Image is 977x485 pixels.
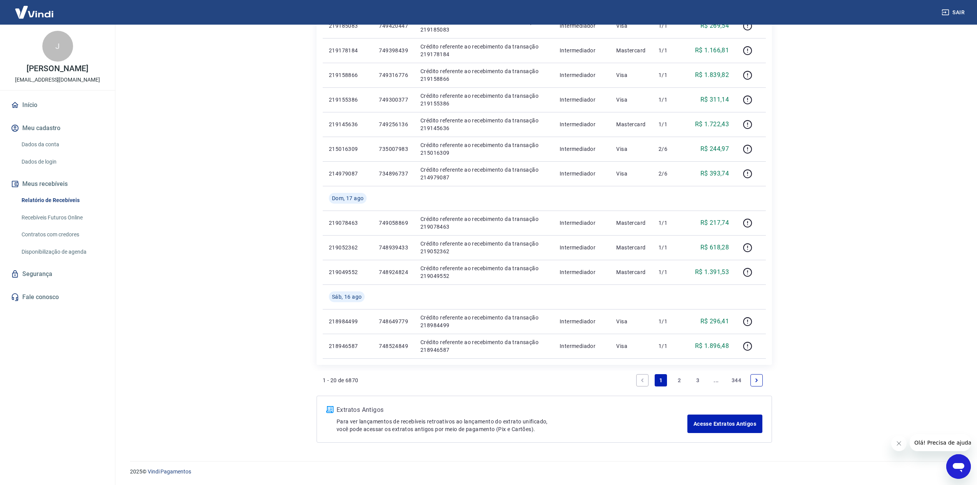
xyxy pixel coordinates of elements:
a: Relatório de Recebíveis [18,192,106,208]
iframe: Botão para abrir a janela de mensagens [946,454,971,479]
p: 219145636 [329,120,367,128]
p: Intermediador [560,22,604,30]
p: 219158866 [329,71,367,79]
a: Page 1 is your current page [655,374,667,386]
p: Visa [616,22,646,30]
p: 749058869 [379,219,408,227]
a: Dados de login [18,154,106,170]
p: Intermediador [560,219,604,227]
p: 748924824 [379,268,408,276]
a: Page 3 [692,374,704,386]
p: R$ 1.722,43 [695,120,729,129]
p: 749300377 [379,96,408,104]
p: R$ 217,74 [700,218,729,227]
p: Intermediador [560,268,604,276]
p: 735007983 [379,145,408,153]
iframe: Mensagem da empresa [910,434,971,451]
p: R$ 311,14 [700,95,729,104]
p: R$ 244,97 [700,144,729,154]
a: Previous page [636,374,649,386]
p: R$ 269,54 [700,21,729,30]
p: 214979087 [329,170,367,177]
p: 219052362 [329,244,367,251]
ul: Pagination [633,371,766,390]
span: Dom, 17 ago [332,194,363,202]
p: 1/1 [659,318,681,325]
p: R$ 1.896,48 [695,341,729,351]
p: 218984499 [329,318,367,325]
p: Crédito referente ao recebimento da transação 219052362 [420,240,547,255]
a: Page 344 [729,374,744,386]
p: 749256136 [379,120,408,128]
button: Meus recebíveis [9,176,106,192]
p: 2/6 [659,145,681,153]
p: Para ver lançamentos de recebíveis retroativos ao lançamento do extrato unificado, você pode aces... [337,418,687,433]
iframe: Fechar mensagem [891,436,907,451]
p: Crédito referente ao recebimento da transação 219185083 [420,18,547,33]
p: 749420447 [379,22,408,30]
a: Vindi Pagamentos [148,468,191,475]
p: 219155386 [329,96,367,104]
div: J [42,31,73,62]
a: Fale conosco [9,289,106,306]
a: Recebíveis Futuros Online [18,210,106,226]
p: Mastercard [616,219,646,227]
p: [PERSON_NAME] [27,65,88,73]
p: R$ 1.166,81 [695,46,729,55]
img: ícone [326,406,333,413]
p: R$ 618,28 [700,243,729,252]
p: 1/1 [659,120,681,128]
p: Intermediador [560,96,604,104]
p: Intermediador [560,120,604,128]
p: Mastercard [616,244,646,251]
p: Crédito referente ao recebimento da transação 218946587 [420,338,547,354]
p: Crédito referente ao recebimento da transação 219078463 [420,215,547,231]
p: 218946587 [329,342,367,350]
p: Mastercard [616,268,646,276]
p: Visa [616,170,646,177]
a: Acesse Extratos Antigos [687,415,762,433]
p: 219178184 [329,47,367,54]
p: Visa [616,145,646,153]
p: Crédito referente ao recebimento da transação 219158866 [420,67,547,83]
p: Mastercard [616,120,646,128]
p: Intermediador [560,71,604,79]
p: 1/1 [659,219,681,227]
a: Contratos com credores [18,227,106,242]
p: Visa [616,96,646,104]
p: Intermediador [560,145,604,153]
p: Crédito referente ao recebimento da transação 219178184 [420,43,547,58]
p: 1/1 [659,71,681,79]
p: 219049552 [329,268,367,276]
p: Visa [616,71,646,79]
p: Intermediador [560,318,604,325]
p: 1/1 [659,244,681,251]
a: Disponibilização de agenda [18,244,106,260]
p: 748524849 [379,342,408,350]
a: Segurança [9,266,106,283]
p: Mastercard [616,47,646,54]
p: 2/6 [659,170,681,177]
p: Visa [616,318,646,325]
p: Crédito referente ao recebimento da transação 219049552 [420,264,547,280]
p: R$ 296,41 [700,317,729,326]
p: Intermediador [560,47,604,54]
a: Jump forward [710,374,722,386]
p: 749398439 [379,47,408,54]
p: Extratos Antigos [337,405,687,415]
p: 215016309 [329,145,367,153]
p: [EMAIL_ADDRESS][DOMAIN_NAME] [15,76,100,84]
p: 748939433 [379,244,408,251]
a: Next page [750,374,763,386]
p: Intermediador [560,244,604,251]
span: Sáb, 16 ago [332,293,362,301]
p: Intermediador [560,342,604,350]
p: R$ 1.391,53 [695,268,729,277]
p: 219078463 [329,219,367,227]
p: 2025 © [130,468,959,476]
p: 748649779 [379,318,408,325]
p: 1/1 [659,342,681,350]
span: Olá! Precisa de ajuda? [5,5,65,12]
p: 734896737 [379,170,408,177]
p: 1/1 [659,268,681,276]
